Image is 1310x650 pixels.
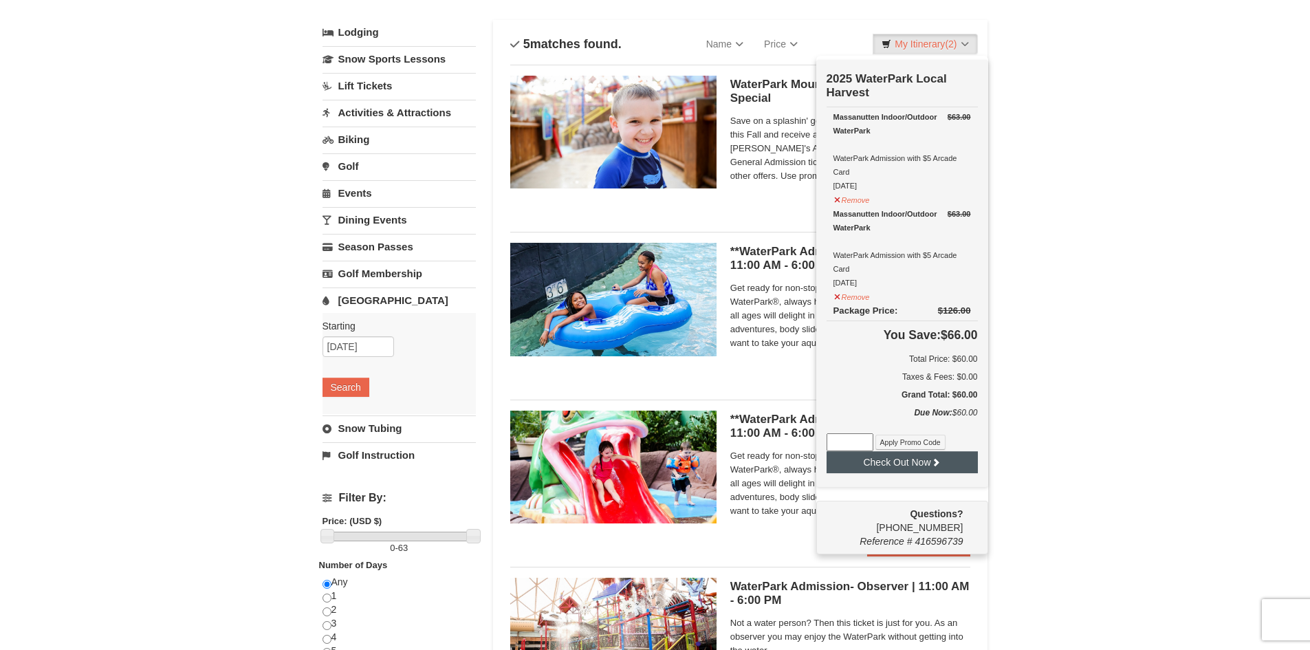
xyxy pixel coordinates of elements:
[323,180,476,206] a: Events
[948,113,971,121] del: $63.00
[914,408,952,418] strong: Due Now:
[696,30,754,58] a: Name
[833,287,871,304] button: Remove
[323,378,369,397] button: Search
[833,305,898,316] span: Package Price:
[833,207,971,290] div: WaterPark Admission with $5 Arcade Card [DATE]
[860,536,912,547] span: Reference #
[884,328,941,342] span: You Save:
[319,560,388,570] strong: Number of Days
[323,153,476,179] a: Golf
[323,100,476,125] a: Activities & Attractions
[730,114,971,183] span: Save on a splashin' good time at Massanutten WaterPark this Fall and receive a free $5 Arcade Car...
[827,328,978,342] h4: $66.00
[323,492,476,504] h4: Filter By:
[730,413,971,440] h5: **WaterPark Admission - Under 42” Tall | 11:00 AM - 6:00 PM
[833,190,871,207] button: Remove
[523,37,530,51] span: 5
[323,319,466,333] label: Starting
[827,388,978,402] h5: Grand Total: $60.00
[510,37,622,51] h4: matches found.
[730,245,971,272] h5: **WaterPark Admission - Over 42” Tall | 11:00 AM - 6:00 PM
[323,127,476,152] a: Biking
[323,516,382,526] strong: Price: (USD $)
[323,442,476,468] a: Golf Instruction
[827,72,947,99] strong: 2025 WaterPark Local Harvest
[323,46,476,72] a: Snow Sports Lessons
[938,305,971,316] del: $126.00
[390,543,395,553] span: 0
[754,30,808,58] a: Price
[398,543,408,553] span: 63
[323,415,476,441] a: Snow Tubing
[323,541,476,555] label: -
[827,370,978,384] div: Taxes & Fees: $0.00
[948,210,971,218] del: $63.00
[323,20,476,45] a: Lodging
[833,110,971,193] div: WaterPark Admission with $5 Arcade Card [DATE]
[915,536,963,547] span: 416596739
[323,73,476,98] a: Lift Tickets
[323,288,476,313] a: [GEOGRAPHIC_DATA]
[323,207,476,232] a: Dining Events
[827,451,978,473] button: Check Out Now
[730,281,971,350] span: Get ready for non-stop thrills at the Massanutten WaterPark®, always heated to 84° Fahrenheit. Ch...
[510,411,717,523] img: 6619917-738-d4d758dd.jpg
[827,507,963,533] span: [PHONE_NUMBER]
[833,110,971,138] div: Massanutten Indoor/Outdoor WaterPark
[323,234,476,259] a: Season Passes
[510,76,717,188] img: 6619917-1412-d332ca3f.jpg
[730,78,971,105] h5: WaterPark Mountain Harvest [DATE] Special
[945,39,957,50] span: (2)
[827,352,978,366] h6: Total Price: $60.00
[910,508,963,519] strong: Questions?
[833,207,971,235] div: Massanutten Indoor/Outdoor WaterPark
[730,449,971,518] span: Get ready for non-stop thrills at the Massanutten WaterPark®, always heated to 84° Fahrenheit. Ch...
[730,580,971,607] h5: WaterPark Admission- Observer | 11:00 AM - 6:00 PM
[510,243,717,356] img: 6619917-726-5d57f225.jpg
[323,261,476,286] a: Golf Membership
[875,435,946,450] button: Apply Promo Code
[873,34,977,54] a: My Itinerary(2)
[827,406,978,433] div: $60.00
